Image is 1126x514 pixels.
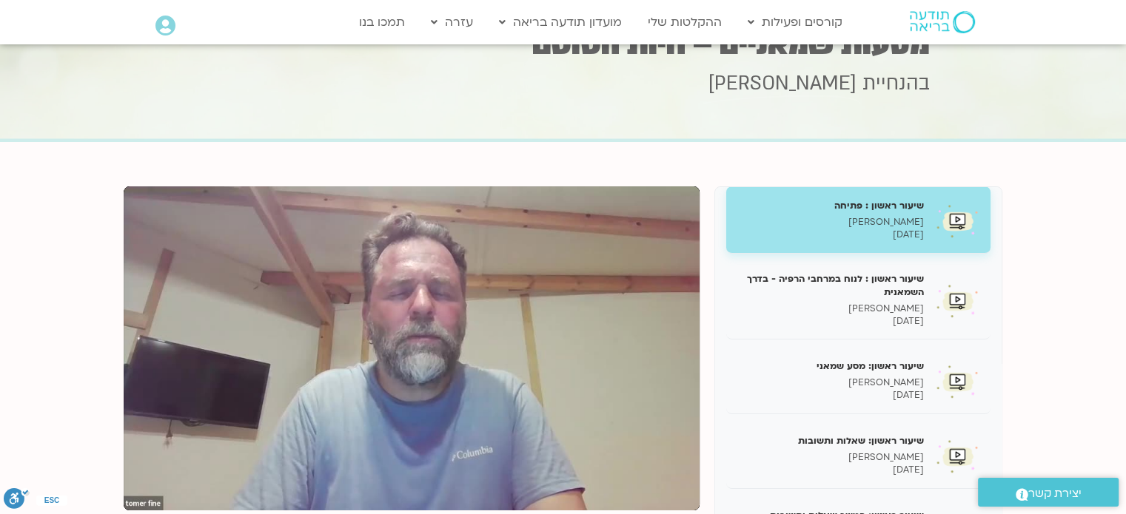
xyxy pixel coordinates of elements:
a: תמכו בנו [352,8,412,36]
a: ההקלטות שלי [640,8,729,36]
img: שיעור ראשון : לנוח במרחבי הרפיה - בדרך השמאנית [935,277,979,322]
span: בהנחיית [862,70,930,97]
h1: מסעות שמאניים – חיות הטוטם [197,30,930,59]
p: [DATE] [737,464,924,476]
p: [PERSON_NAME] [737,302,924,315]
p: [PERSON_NAME] [737,376,924,389]
h5: שיעור ראשון : לנוח במרחבי הרפיה - בדרך השמאנית [737,272,924,299]
a: קורסים ופעילות [740,8,850,36]
a: מועדון תודעה בריאה [492,8,629,36]
p: [PERSON_NAME] [737,216,924,229]
p: [PERSON_NAME] [737,451,924,464]
img: תודעה בריאה [910,11,975,33]
img: שיעור ראשון : פתיחה [935,197,979,242]
a: עזרה [423,8,480,36]
h5: שיעור ראשון: מסע שמאני [737,359,924,373]
h5: שיעור ראשון : פתיחה [737,199,924,212]
p: [DATE] [737,389,924,402]
p: [DATE] [737,315,924,328]
img: שיעור ראשון: מסע שמאני [935,358,979,402]
p: [DATE] [737,229,924,241]
a: יצירת קשר [978,478,1119,507]
span: יצירת קשר [1028,484,1082,504]
img: שיעור ראשון: שאלות ותשובות [935,433,979,477]
h5: שיעור ראשון: שאלות ותשובות [737,434,924,447]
